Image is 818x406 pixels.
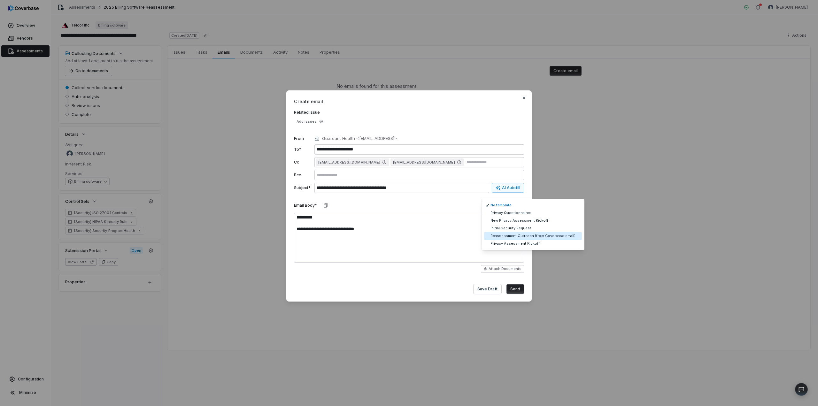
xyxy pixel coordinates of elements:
span: Initial Security Request [490,226,531,231]
span: New Privacy Assessment Kickoff [490,218,548,223]
span: Privacy Assessment Kickoff [490,241,540,246]
span: Reassessment Outreach (from Coverbase email) [490,234,575,238]
span: No template [490,203,512,208]
span: Privacy Questionnaires [490,211,531,215]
